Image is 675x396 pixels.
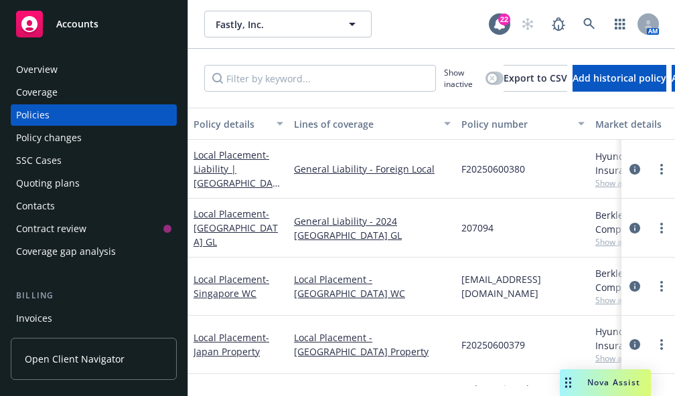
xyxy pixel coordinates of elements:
div: Billing [11,289,177,302]
div: Overview [16,59,58,80]
a: Contract review [11,218,177,239]
button: Lines of coverage [289,108,456,140]
span: F20250600380 [461,162,525,176]
a: Local Placement [194,331,269,358]
span: [EMAIL_ADDRESS][DOMAIN_NAME] [461,272,585,300]
a: circleInformation [627,220,643,236]
div: 22 [498,13,510,25]
span: Export to CSV [504,72,567,84]
button: Nova Assist [560,369,651,396]
div: Drag to move [560,369,577,396]
div: SSC Cases [16,150,62,171]
a: Report a Bug [545,11,572,37]
span: Fastly, Inc. [216,17,331,31]
button: Policy number [456,108,590,140]
a: SSC Cases [11,150,177,171]
div: Contract review [16,218,86,239]
a: Search [576,11,603,37]
a: Policies [11,104,177,126]
div: Policy details [194,117,269,131]
a: Local Placement [194,148,278,203]
a: Invoices [11,308,177,329]
button: Fastly, Inc. [204,11,372,37]
a: Coverage gap analysis [11,241,177,262]
div: Coverage gap analysis [16,241,116,262]
span: Add historical policy [573,72,666,84]
button: Export to CSV [504,65,567,92]
a: circleInformation [627,278,643,294]
div: Invoices [16,308,52,329]
a: more [654,336,670,353]
a: General Liability - Foreign Local [294,162,451,176]
a: circleInformation [627,336,643,353]
div: Lines of coverage [294,117,436,131]
a: Local Placement - [GEOGRAPHIC_DATA] Property [294,330,451,359]
a: more [654,161,670,177]
a: circleInformation [627,161,643,177]
div: Policy changes [16,127,82,148]
a: Policy changes [11,127,177,148]
a: Local Placement [194,207,278,248]
button: Policy details [188,108,289,140]
span: - [GEOGRAPHIC_DATA] GL [194,207,278,248]
div: Policy number [461,117,570,131]
a: more [654,220,670,236]
span: Open Client Navigator [25,352,125,366]
a: Switch app [607,11,633,37]
span: Accounts [56,19,98,29]
span: Show inactive [444,67,480,90]
a: Coverage [11,82,177,103]
a: more [654,278,670,294]
a: Accounts [11,5,177,43]
div: Quoting plans [16,173,80,194]
a: Overview [11,59,177,80]
a: Contacts [11,195,177,217]
div: Coverage [16,82,58,103]
a: Quoting plans [11,173,177,194]
button: Add historical policy [573,65,666,92]
span: Nova Assist [587,377,640,388]
div: Contacts [16,195,55,217]
div: Policies [16,104,50,126]
span: 207094 [461,221,494,235]
input: Filter by keyword... [204,65,436,92]
a: Local Placement - [GEOGRAPHIC_DATA] WC [294,272,451,300]
span: F20250600379 [461,338,525,352]
a: Start snowing [514,11,541,37]
a: Local Placement [194,273,269,300]
a: General Liability - 2024 [GEOGRAPHIC_DATA] GL [294,214,451,242]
